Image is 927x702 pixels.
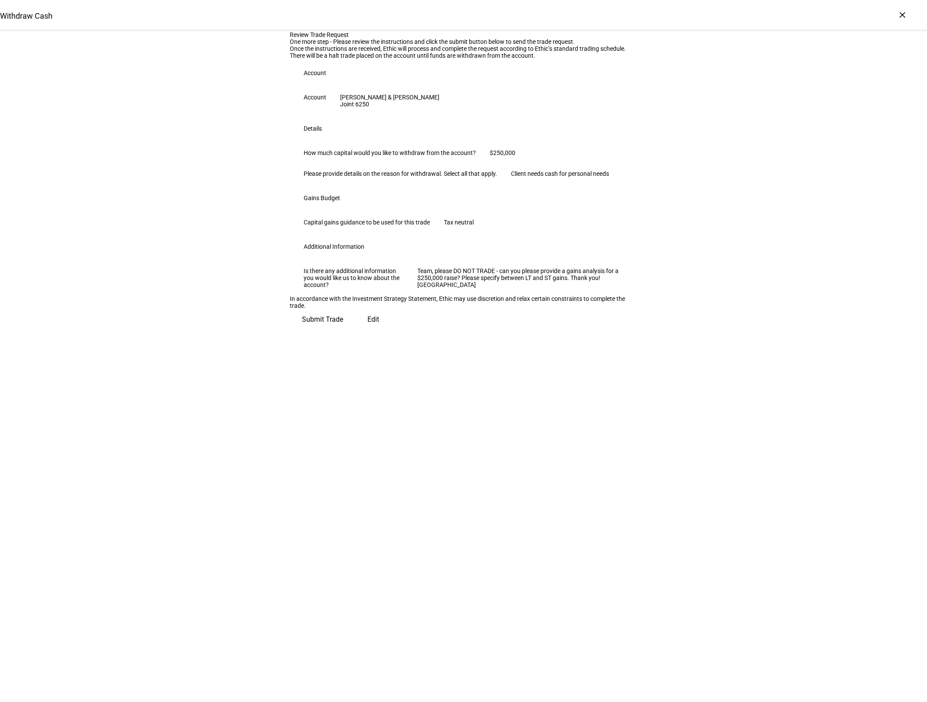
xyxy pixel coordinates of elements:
[511,170,609,177] div: Client needs cash for personal needs
[304,267,404,288] div: Is there any additional information you would like us to know about the account?
[417,267,623,288] div: Team, please DO NOT TRADE - can you please provide a gains analysis for a $250,000 raise? Please ...
[304,94,327,101] div: Account
[341,101,440,108] div: Joint 6250
[304,149,476,156] div: How much capital would you like to withdraw from the account?
[490,149,516,156] div: $250,000
[896,8,910,22] div: ×
[444,219,474,226] div: Tax neutral
[304,170,498,177] div: Please provide details on the reason for withdrawal. Select all that apply.
[290,309,356,330] button: Submit Trade
[290,52,637,59] div: There will be a halt trade placed on the account until funds are withdrawn from the account.
[290,45,637,52] div: Once the instructions are received, Ethic will process and complete the request according to Ethi...
[304,69,327,76] div: Account
[356,309,392,330] button: Edit
[341,94,440,101] div: [PERSON_NAME] & [PERSON_NAME]
[290,31,637,38] div: Review Trade Request
[368,309,380,330] span: Edit
[302,309,344,330] span: Submit Trade
[304,125,322,132] div: Details
[290,38,637,45] div: One more step - Please review the instructions and click the submit button below to send the trad...
[290,295,637,309] div: In accordance with the Investment Strategy Statement, Ethic may use discretion and relax certain ...
[304,194,341,201] div: Gains Budget
[304,243,365,250] div: Additional Information
[304,219,430,226] div: Capital gains guidance to be used for this trade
